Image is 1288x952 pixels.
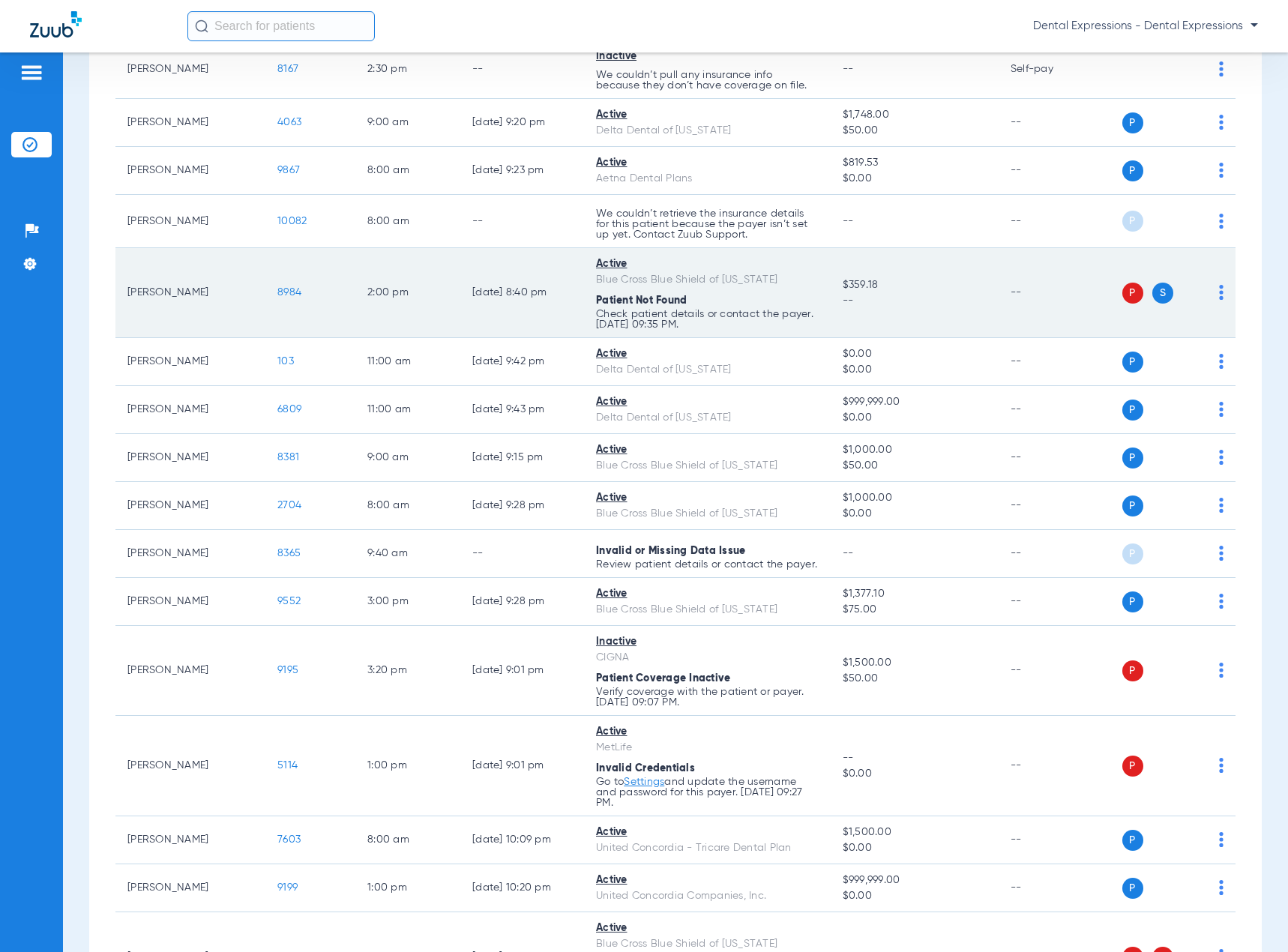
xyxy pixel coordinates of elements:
[115,386,265,434] td: [PERSON_NAME]
[596,634,819,650] div: Inactive
[596,394,819,410] div: Active
[115,248,265,338] td: [PERSON_NAME]
[596,825,819,840] div: Active
[596,458,819,474] div: Blue Cross Blue Shield of [US_STATE]
[460,578,584,626] td: [DATE] 9:28 PM
[843,655,987,671] span: $1,500.00
[843,490,987,506] span: $1,000.00
[187,11,375,41] input: Search for patients
[195,19,208,33] img: Search Icon
[596,586,819,602] div: Active
[460,864,584,912] td: [DATE] 10:20 PM
[1219,498,1224,513] img: group-dot-blue.svg
[460,195,584,248] td: --
[596,546,745,556] span: Invalid or Missing Data Issue
[596,673,730,684] span: Patient Coverage Inactive
[596,506,819,522] div: Blue Cross Blue Shield of [US_STATE]
[843,766,987,782] span: $0.00
[596,49,819,64] div: Inactive
[1219,832,1224,847] img: group-dot-blue.svg
[355,626,460,716] td: 3:20 PM
[843,888,987,904] span: $0.00
[1219,285,1224,300] img: group-dot-blue.svg
[596,840,819,856] div: United Concordia - Tricare Dental Plan
[1122,591,1143,612] span: P
[1122,495,1143,516] span: P
[1219,354,1224,369] img: group-dot-blue.svg
[1219,450,1224,465] img: group-dot-blue.svg
[355,716,460,816] td: 1:00 PM
[1219,214,1224,229] img: group-dot-blue.svg
[596,650,819,666] div: CIGNA
[1219,594,1224,609] img: group-dot-blue.svg
[19,64,43,82] img: hamburger-icon
[999,434,1100,482] td: --
[115,434,265,482] td: [PERSON_NAME]
[115,578,265,626] td: [PERSON_NAME]
[843,586,987,602] span: $1,377.10
[115,338,265,386] td: [PERSON_NAME]
[355,578,460,626] td: 3:00 PM
[1122,878,1143,899] span: P
[460,99,584,147] td: [DATE] 9:20 PM
[999,40,1100,99] td: Self-pay
[1152,283,1173,304] span: S
[596,490,819,506] div: Active
[277,356,294,367] span: 103
[277,216,307,226] span: 10082
[596,740,819,756] div: MetLife
[277,665,298,675] span: 9195
[355,195,460,248] td: 8:00 AM
[355,530,460,578] td: 9:40 AM
[1122,352,1143,373] span: P
[843,840,987,856] span: $0.00
[596,559,819,570] p: Review patient details or contact the payer.
[843,123,987,139] span: $50.00
[460,816,584,864] td: [DATE] 10:09 PM
[843,64,854,74] span: --
[460,147,584,195] td: [DATE] 9:23 PM
[355,864,460,912] td: 1:00 PM
[355,386,460,434] td: 11:00 AM
[1219,663,1224,678] img: group-dot-blue.svg
[1219,61,1224,76] img: group-dot-blue.svg
[999,816,1100,864] td: --
[596,921,819,936] div: Active
[1213,880,1288,952] div: Chat Widget
[115,626,265,716] td: [PERSON_NAME]
[115,40,265,99] td: [PERSON_NAME]
[999,626,1100,716] td: --
[277,760,298,771] span: 5114
[277,165,300,175] span: 9867
[999,578,1100,626] td: --
[1122,160,1143,181] span: P
[843,346,987,362] span: $0.00
[596,155,819,171] div: Active
[1122,283,1143,304] span: P
[596,873,819,888] div: Active
[843,394,987,410] span: $999,999.00
[596,442,819,458] div: Active
[843,671,987,687] span: $50.00
[460,482,584,530] td: [DATE] 9:28 PM
[1219,402,1224,417] img: group-dot-blue.svg
[596,256,819,272] div: Active
[999,530,1100,578] td: --
[277,500,301,510] span: 2704
[355,40,460,99] td: 2:30 PM
[115,816,265,864] td: [PERSON_NAME]
[596,295,687,306] span: Patient Not Found
[843,277,987,293] span: $359.18
[1122,543,1143,564] span: P
[596,309,819,330] p: Check patient details or contact the payer. [DATE] 09:35 PM.
[999,147,1100,195] td: --
[843,750,987,766] span: --
[277,596,301,606] span: 9552
[843,548,854,558] span: --
[1122,756,1143,777] span: P
[596,123,819,139] div: Delta Dental of [US_STATE]
[843,410,987,426] span: $0.00
[355,816,460,864] td: 8:00 AM
[1122,830,1143,851] span: P
[115,530,265,578] td: [PERSON_NAME]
